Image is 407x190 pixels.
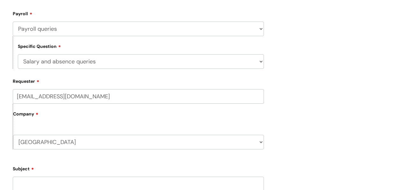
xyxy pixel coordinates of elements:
[13,164,264,172] label: Subject
[13,9,264,16] label: Payroll
[13,76,264,84] label: Requester
[13,109,264,123] label: Company
[13,89,264,104] input: Email
[18,43,61,49] label: Specific Question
